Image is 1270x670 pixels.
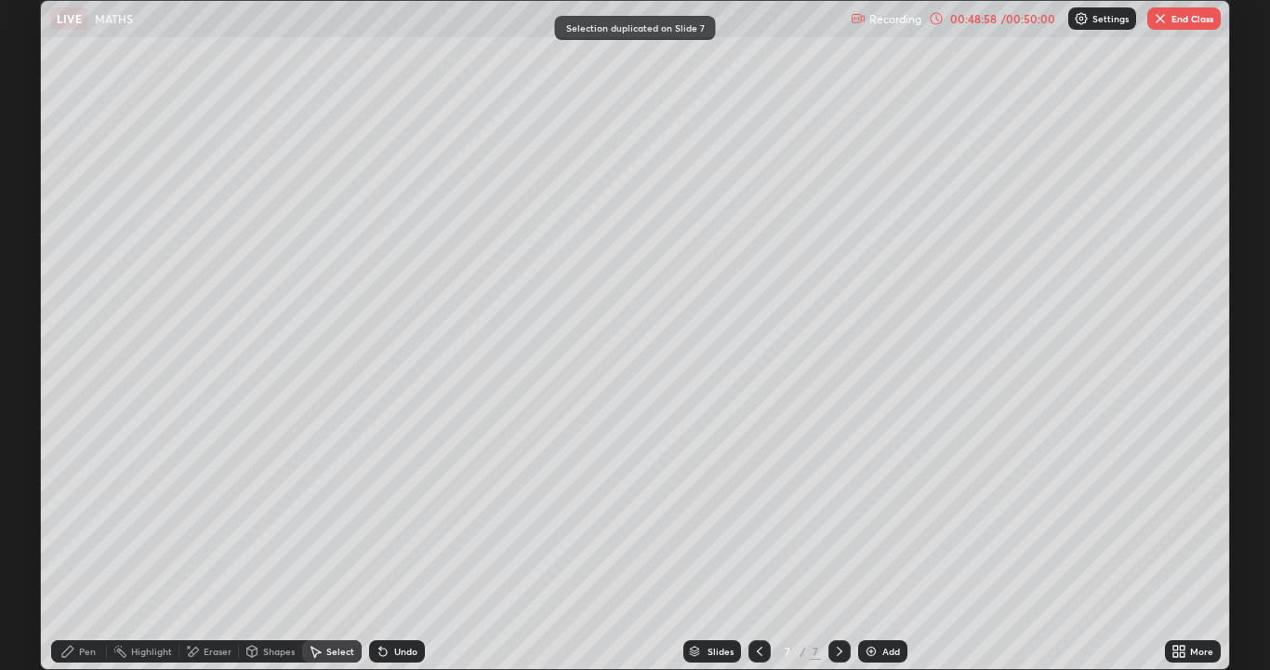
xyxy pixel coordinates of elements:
div: Slides [708,647,734,656]
div: Select [326,647,354,656]
div: Highlight [131,647,172,656]
img: add-slide-button [864,644,879,659]
img: end-class-cross [1153,11,1168,26]
img: class-settings-icons [1074,11,1089,26]
button: End Class [1147,7,1221,30]
div: More [1190,647,1213,656]
div: Undo [394,647,417,656]
div: 00:48:58 [947,13,999,24]
p: Recording [869,12,921,26]
div: Shapes [263,647,295,656]
div: Add [882,647,900,656]
div: 7 [778,646,797,657]
p: MATHS [95,11,133,26]
div: / 00:50:00 [999,13,1057,24]
img: recording.375f2c34.svg [851,11,866,26]
div: Eraser [204,647,232,656]
p: LIVE [57,11,82,26]
p: Settings [1092,14,1129,23]
div: Pen [79,647,96,656]
div: / [800,646,806,657]
div: 7 [810,643,821,660]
